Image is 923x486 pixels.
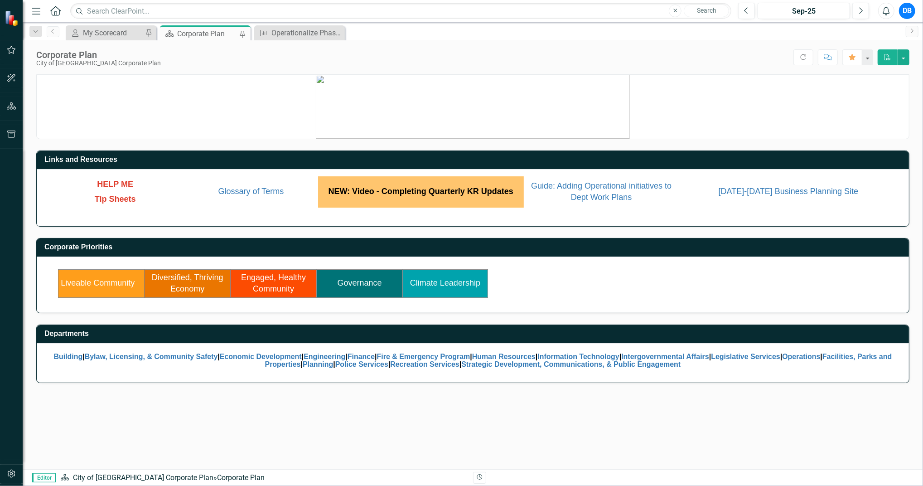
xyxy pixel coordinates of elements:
h3: Departments [44,330,904,338]
a: Liveable Community [61,278,135,287]
span: Guide: Adding Operational initiatives to Dept Work Plans [531,181,672,202]
div: Corporate Plan [36,50,161,60]
span: Tip Sheets [95,194,136,204]
a: Climate Leadership [410,278,480,287]
h3: Links and Resources [44,156,904,164]
div: City of [GEOGRAPHIC_DATA] Corporate Plan [36,60,161,67]
a: Strategic Development, Communications, & Public Engagement [461,360,681,368]
a: Operationalize Phase 1 of the Fire Master Plan [256,27,343,39]
a: Bylaw, Licensing, & Community Safety [85,353,218,360]
a: Operations [782,353,820,360]
div: Sep-25 [761,6,847,17]
a: Fire & Emergency Program [377,353,470,360]
a: NEW: Video - Completing Quarterly KR Updates [329,188,513,195]
a: Engaged, Healthy Community [241,273,306,294]
span: Search [697,7,716,14]
span: | | | | | | | | | | | | | | | [53,353,892,369]
a: HELP ME [97,181,133,188]
a: Guide: Adding Operational initiatives to Dept Work Plans [531,183,672,202]
div: My Scorecard [83,27,143,39]
div: Operationalize Phase 1 of the Fire Master Plan [271,27,343,39]
a: Planning [303,360,333,368]
a: Facilities, Parks and Properties [265,353,892,369]
img: ClearPoint Strategy [4,10,20,26]
a: [DATE]-[DATE] Business Planning Site [719,187,858,196]
span: Editor [32,473,56,482]
a: Building [53,353,82,360]
a: City of [GEOGRAPHIC_DATA] Corporate Plan [73,473,213,482]
a: Engineering [304,353,345,360]
a: Human Resources [472,353,536,360]
input: Search ClearPoint... [70,3,731,19]
button: Sep-25 [758,3,850,19]
a: Recreation Services [390,360,459,368]
a: Glossary of Terms [218,187,284,196]
a: My Scorecard [68,27,143,39]
a: Tip Sheets [95,196,136,203]
div: » [60,473,466,483]
div: Corporate Plan [217,473,265,482]
span: NEW: Video - Completing Quarterly KR Updates [329,187,513,196]
span: HELP ME [97,180,133,189]
button: DB [899,3,915,19]
a: Finance [348,353,375,360]
a: Police Services [335,360,388,368]
a: Information Technology [537,353,619,360]
a: Diversified, Thriving Economy [152,273,223,294]
h3: Corporate Priorities [44,243,904,251]
a: Legislative Services [711,353,780,360]
a: Economic Development [220,353,302,360]
button: Search [684,5,729,17]
a: Intergovernmental Affairs [621,353,709,360]
div: Corporate Plan [177,28,237,39]
a: Governance [338,278,382,287]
